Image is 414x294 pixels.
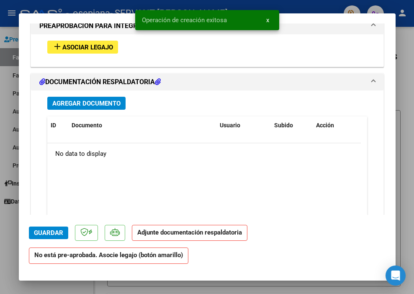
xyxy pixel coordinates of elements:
div: No data to display [47,143,361,164]
datatable-header-cell: Acción [313,116,355,134]
span: ID [51,122,56,129]
strong: Adjunte documentación respaldatoria [137,229,242,236]
mat-expansion-panel-header: DOCUMENTACIÓN RESPALDATORIA [31,74,383,90]
button: Agregar Documento [47,97,126,110]
datatable-header-cell: ID [47,116,68,134]
h1: PREAPROBACIÓN PARA INTEGRACION [39,21,157,31]
span: Guardar [34,229,63,237]
div: Open Intercom Messenger [386,266,406,286]
h1: DOCUMENTACIÓN RESPALDATORIA [39,77,161,87]
mat-expansion-panel-header: PREAPROBACIÓN PARA INTEGRACION [31,18,383,34]
span: Documento [72,122,102,129]
span: Agregar Documento [52,100,121,107]
datatable-header-cell: Subido [271,116,313,134]
span: Usuario [220,122,240,129]
strong: No está pre-aprobada. Asocie legajo (botón amarillo) [29,248,188,264]
span: Subido [274,122,293,129]
span: x [266,16,269,24]
span: Acción [316,122,334,129]
span: Operación de creación exitosa [142,16,227,24]
button: Guardar [29,227,68,239]
mat-icon: add [52,41,62,52]
datatable-header-cell: Documento [68,116,216,134]
button: x [260,13,276,28]
div: DOCUMENTACIÓN RESPALDATORIA [31,90,383,262]
datatable-header-cell: Usuario [216,116,271,134]
button: Asociar Legajo [47,41,118,54]
div: PREAPROBACIÓN PARA INTEGRACION [31,34,383,67]
span: Asociar Legajo [62,44,113,51]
